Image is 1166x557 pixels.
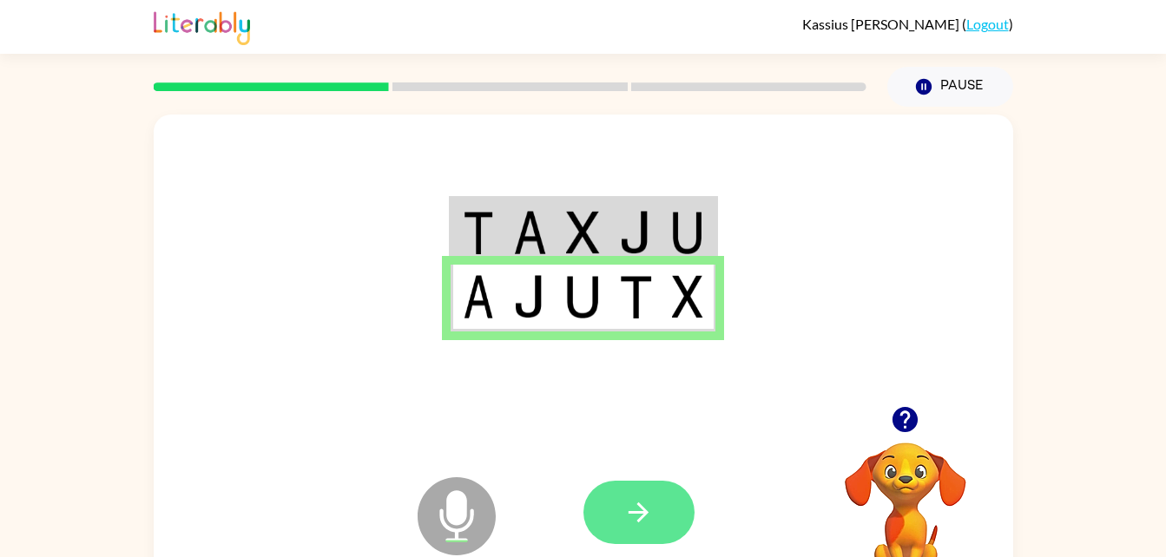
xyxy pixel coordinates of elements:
img: t [463,211,494,254]
img: u [566,275,599,318]
img: t [619,275,652,318]
img: Literably [154,7,250,45]
img: x [672,275,703,318]
div: ( ) [802,16,1013,32]
a: Logout [966,16,1009,32]
img: a [513,211,546,254]
span: Kassius [PERSON_NAME] [802,16,962,32]
img: x [566,211,599,254]
button: Pause [887,67,1013,107]
img: j [619,211,652,254]
img: a [463,275,494,318]
img: u [672,211,703,254]
img: j [513,275,546,318]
